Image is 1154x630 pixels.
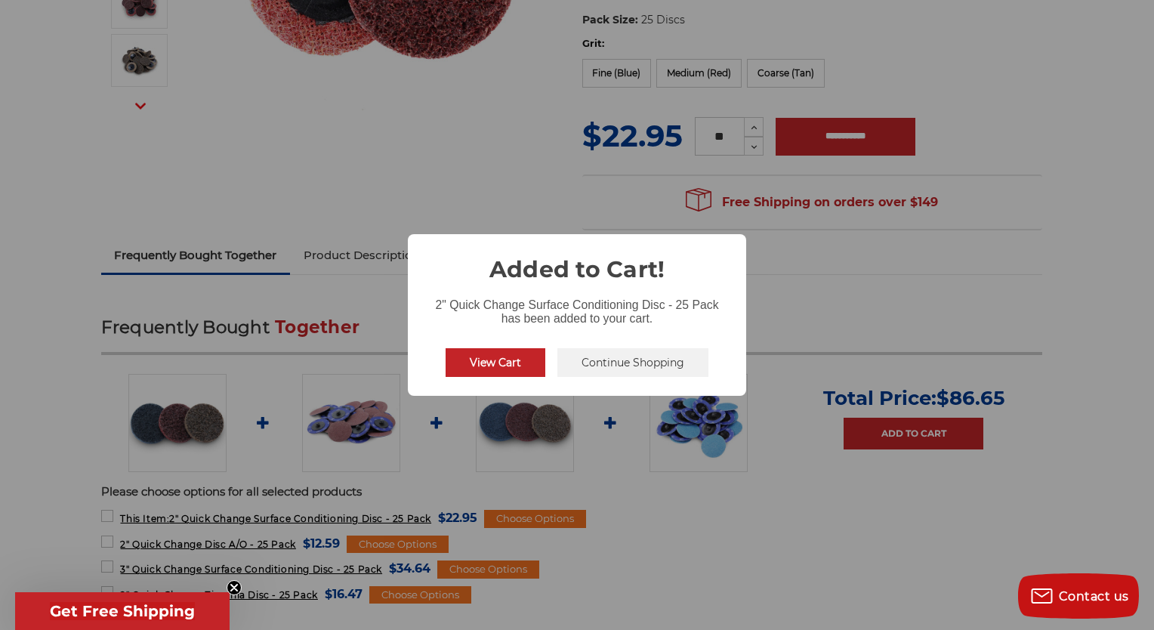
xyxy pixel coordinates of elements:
[408,234,746,286] h2: Added to Cart!
[1059,589,1129,604] span: Contact us
[50,602,195,620] span: Get Free Shipping
[557,348,708,377] button: Continue Shopping
[227,580,242,595] button: Close teaser
[1018,573,1139,619] button: Contact us
[408,286,746,329] div: 2" Quick Change Surface Conditioning Disc - 25 Pack has been added to your cart.
[446,348,545,377] button: View Cart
